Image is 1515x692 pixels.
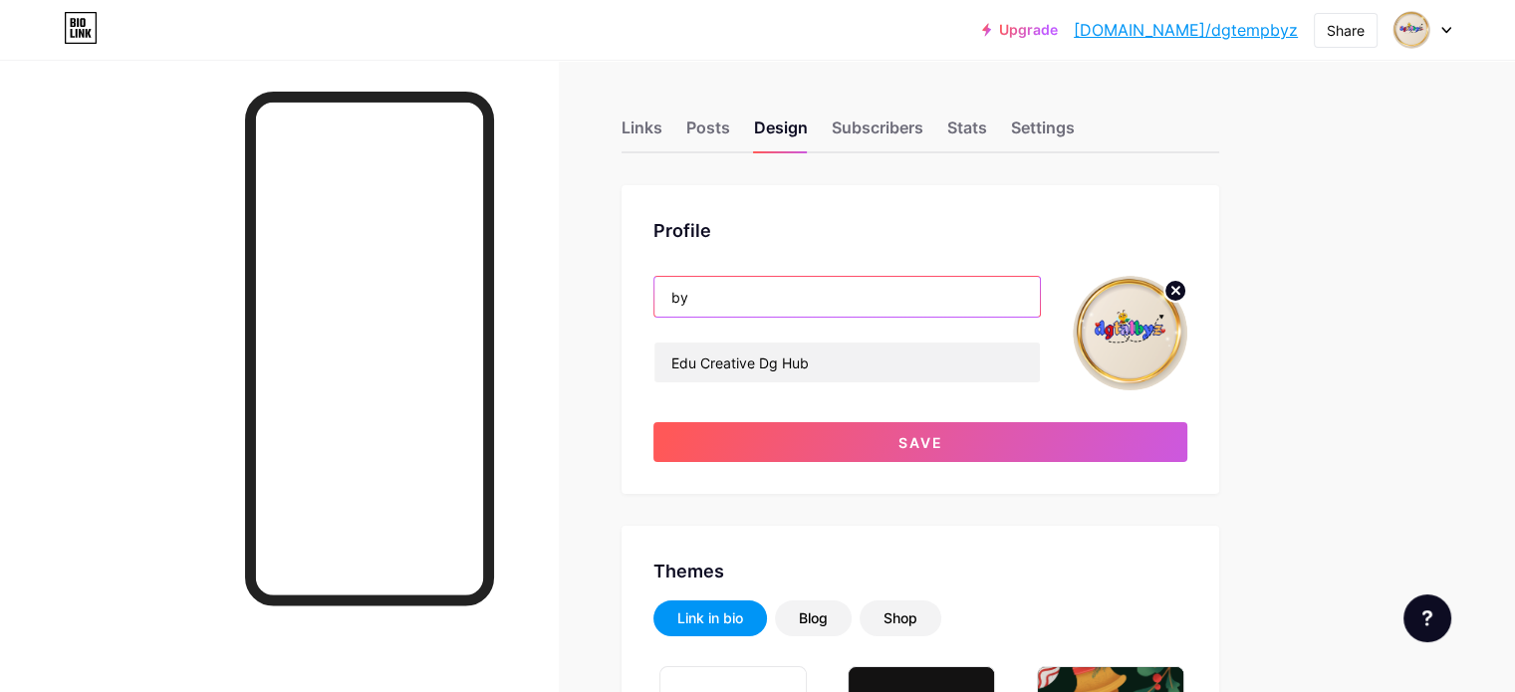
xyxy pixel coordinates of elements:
div: Settings [1011,115,1075,151]
div: Blog [799,608,828,628]
div: Stats [947,115,987,151]
div: Links [622,115,662,151]
div: Posts [686,115,730,151]
div: Subscribers [832,115,923,151]
div: Share [1327,20,1365,41]
input: Name [654,277,1040,317]
div: Link in bio [677,608,743,628]
button: Save [653,422,1187,462]
span: Save [898,434,943,451]
a: Upgrade [982,22,1058,38]
div: Design [754,115,808,151]
input: Bio [654,343,1040,382]
img: dgtempbyz [1073,276,1187,390]
div: Themes [653,558,1187,584]
img: dgtempbyz [1392,11,1430,49]
div: Profile [653,217,1187,244]
a: [DOMAIN_NAME]/dgtempbyz [1074,18,1298,42]
div: Shop [884,608,917,628]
